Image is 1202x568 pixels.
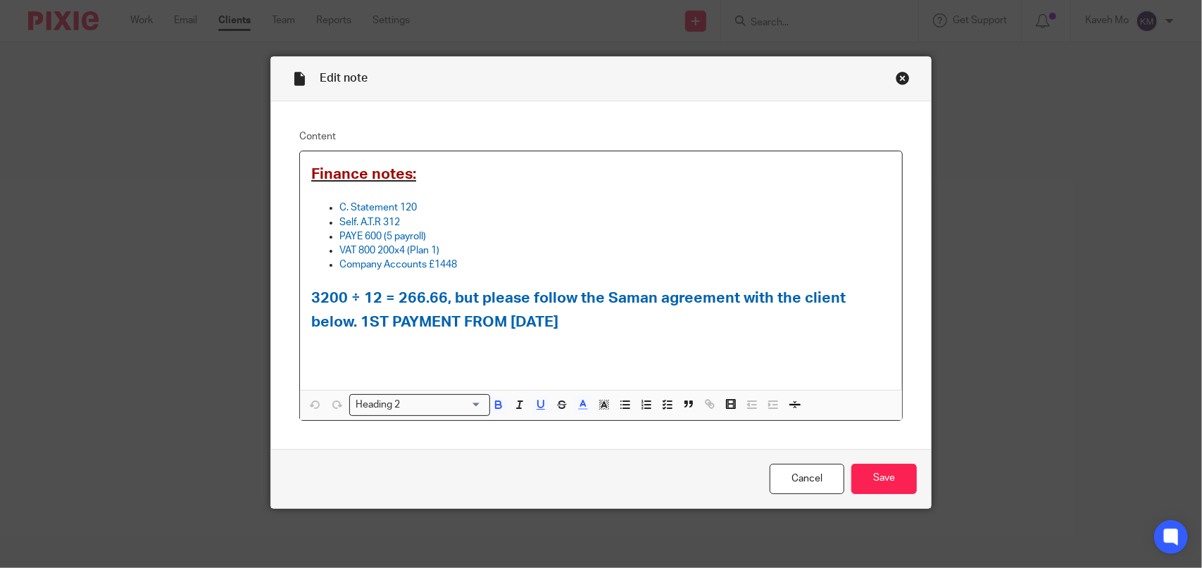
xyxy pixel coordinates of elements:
[339,246,439,255] span: VAT 800 200x4 (Plan 1)
[896,71,910,85] div: Close this dialog window
[353,398,403,412] span: Heading 2
[339,203,417,213] span: C. Statement 120
[311,167,416,182] span: Finance notes:
[851,464,917,494] input: Save
[339,260,457,270] span: Company Accounts £1448
[320,72,368,84] span: Edit note
[339,232,426,241] span: PAYE 600 (5 payroll)
[339,217,400,227] span: Self. A.T.R 312
[299,130,903,144] label: Content
[311,291,849,329] span: 3200 ÷ 12 = 266.66, but please follow the Saman agreement with the client below. 1ST PAYMENT FROM...
[770,464,844,494] a: Cancel
[349,394,490,416] div: Search for option
[405,398,482,412] input: Search for option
